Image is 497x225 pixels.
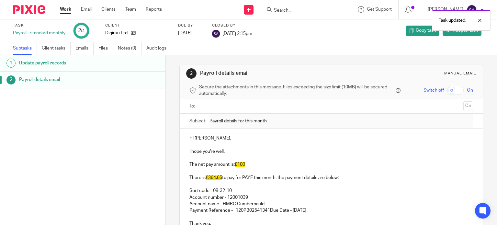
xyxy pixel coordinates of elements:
[189,135,473,141] p: Hi [PERSON_NAME],
[189,168,473,181] p: There is to pay for PAYE this month, the payment details are below:
[6,59,16,68] div: 1
[439,17,466,24] p: Task updated.
[81,6,92,13] a: Email
[178,23,204,28] label: Due by
[6,75,16,84] div: 2
[222,31,252,36] span: [DATE] 2:15pm
[75,42,94,55] a: Emails
[189,161,473,168] p: The net pay amount is:
[78,27,85,34] div: 2
[98,42,113,55] a: Files
[424,87,444,94] span: Switch off
[13,42,37,55] a: Subtasks
[42,42,71,55] a: Client tasks
[235,162,245,167] span: £100
[13,23,65,28] label: Task
[189,181,473,214] p: Sort code - 08-32-10 Account number - 12001039 Account name - HMRC Cumbernauld Payment Reference ...
[467,87,473,94] span: On
[212,30,220,38] img: svg%3E
[206,175,222,180] span: £364.65
[189,103,197,109] label: To:
[212,23,252,28] label: Closed by
[13,5,45,14] img: Pixie
[146,6,162,13] a: Reports
[60,6,71,13] a: Work
[19,58,112,68] h1: Update payroll records
[105,23,170,28] label: Client
[118,42,141,55] a: Notes (0)
[19,75,112,84] h1: Payroll details email
[463,101,473,111] button: Cc
[13,30,65,36] div: Payroll - standard monthly
[200,70,345,77] h1: Payroll details email
[189,118,206,124] label: Subject:
[81,29,85,33] small: /2
[199,84,394,97] span: Secure the attachments in this message. Files exceeding the size limit (10MB) will be secured aut...
[178,30,204,36] div: [DATE]
[125,6,136,13] a: Team
[146,42,171,55] a: Audit logs
[101,6,116,13] a: Clients
[105,30,128,36] p: Digiruu Ltd
[189,148,473,155] p: I hope you're well.
[467,5,477,15] img: svg%3E
[444,71,476,76] div: Manual email
[186,68,197,79] div: 2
